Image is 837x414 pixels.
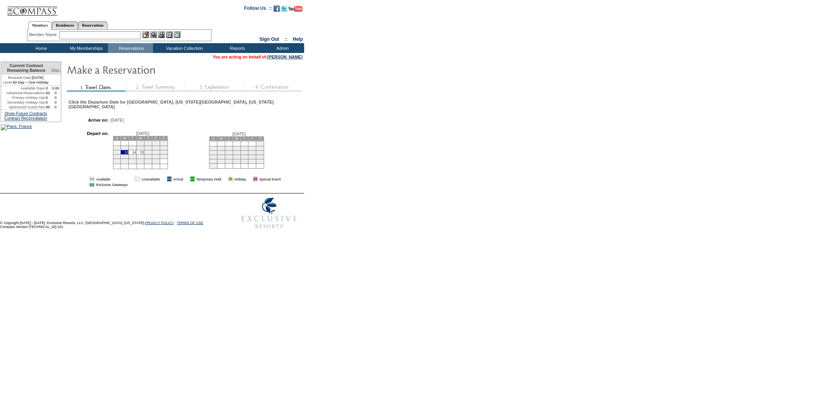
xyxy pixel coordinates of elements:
td: Available [96,177,128,181]
a: Help [293,36,303,42]
td: 13 [121,150,129,154]
td: 31 [152,159,160,164]
span: [DATE] [136,131,150,136]
td: 2 [210,146,217,150]
img: Subscribe to our YouTube Channel [288,6,303,12]
img: step2_state1.gif [126,83,184,91]
td: 1 [137,140,144,146]
td: 26 [233,159,241,163]
td: 19 [233,155,241,159]
td: 11 [160,146,168,150]
td: 18 [225,155,233,159]
td: 12 [113,150,121,154]
td: 17 [217,155,225,159]
td: Arrival [173,177,183,181]
a: Residences [52,21,78,29]
td: 27 [121,159,129,164]
td: M [121,136,129,140]
td: Depart on: [73,131,108,171]
td: 01 [89,183,94,187]
td: 4 [225,146,233,150]
td: 01 [190,177,195,181]
td: 0.00 [50,86,61,91]
td: 23 [144,154,152,159]
span: Level: [3,80,13,85]
td: Unavailable [142,177,160,181]
img: b_calculator.gif [174,31,181,38]
img: i.gif [129,177,133,181]
td: S [160,136,168,140]
td: Primary Holiday Opt: [1,95,46,100]
td: 99 [46,105,51,109]
td: 10 [217,150,225,155]
td: 0 [50,91,61,95]
td: 3 [152,140,160,146]
td: T [241,136,248,140]
td: F [248,136,256,140]
td: W [137,136,144,140]
td: Exclusive Getaways [96,183,128,187]
td: 01 [228,177,233,181]
td: 11 [225,150,233,155]
img: step4_state1.gif [243,83,302,91]
td: 60 Day – One Holiday [1,80,50,86]
a: Reservations [78,21,108,29]
a: [PERSON_NAME] [268,55,303,59]
img: i.gif [185,177,189,181]
a: Become our fan on Facebook [274,8,280,13]
img: i.gif [223,177,227,181]
td: 8 [137,146,144,150]
td: Advanced Reservations: [1,91,46,95]
img: b_edit.gif [142,31,149,38]
td: 0 [50,105,61,109]
td: 4 [160,140,168,146]
td: Available Days: [1,86,46,91]
td: 13 [241,150,248,155]
td: 30 [144,159,152,164]
td: S [256,136,264,140]
td: 18 [160,150,168,154]
img: Reservations [166,31,173,38]
td: 24 [217,159,225,163]
a: Show Future Contracts [4,111,47,116]
td: 19 [113,154,121,159]
img: Make Reservation [67,62,224,77]
td: 28 [129,159,137,164]
td: 16 [210,155,217,159]
td: 25 [160,154,168,159]
td: 6 [121,146,129,150]
td: 0 [46,100,51,105]
td: Holiday [234,177,246,181]
td: 14 [248,150,256,155]
a: TERMS OF USE [177,221,204,225]
span: [DATE] [232,131,246,136]
td: T [225,136,233,140]
td: 8 [256,146,264,150]
td: Vacation Collection [153,43,214,53]
td: 7 [129,146,137,150]
td: Follow Us :: [244,5,272,14]
span: :: [284,36,288,42]
td: Reservations [108,43,153,53]
td: 20 [121,154,129,159]
td: Arrive on: [73,118,108,122]
td: Admin [259,43,304,53]
td: 10 [152,146,160,150]
td: S [113,136,121,140]
td: 0 [50,95,61,100]
td: T [144,136,152,140]
td: 28 [248,159,256,163]
td: 22 [256,155,264,159]
td: 01 [135,177,140,181]
td: T [129,136,137,140]
td: 5 [233,146,241,150]
a: 14 [132,150,136,154]
a: 15 [140,150,144,154]
td: 0 [50,100,61,105]
div: Member Name: [29,31,59,38]
td: S [210,136,217,140]
a: Members [28,21,52,30]
td: 21 [129,154,137,159]
td: 9 [144,146,152,150]
img: Impersonate [158,31,165,38]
